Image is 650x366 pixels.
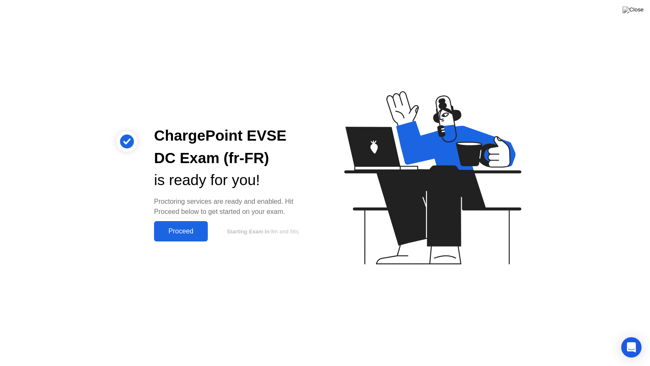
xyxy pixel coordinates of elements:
[157,227,205,235] div: Proceed
[621,337,642,358] div: Open Intercom Messenger
[154,197,311,217] div: Proctoring services are ready and enabled. Hit Proceed below to get started on your exam.
[622,6,644,13] img: Close
[212,223,311,239] button: Starting Exam in9m and 56s
[154,125,311,169] div: ChargePoint EVSE DC Exam (fr-FR)
[154,221,208,241] button: Proceed
[270,228,299,235] span: 9m and 56s
[154,169,311,191] div: is ready for you!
